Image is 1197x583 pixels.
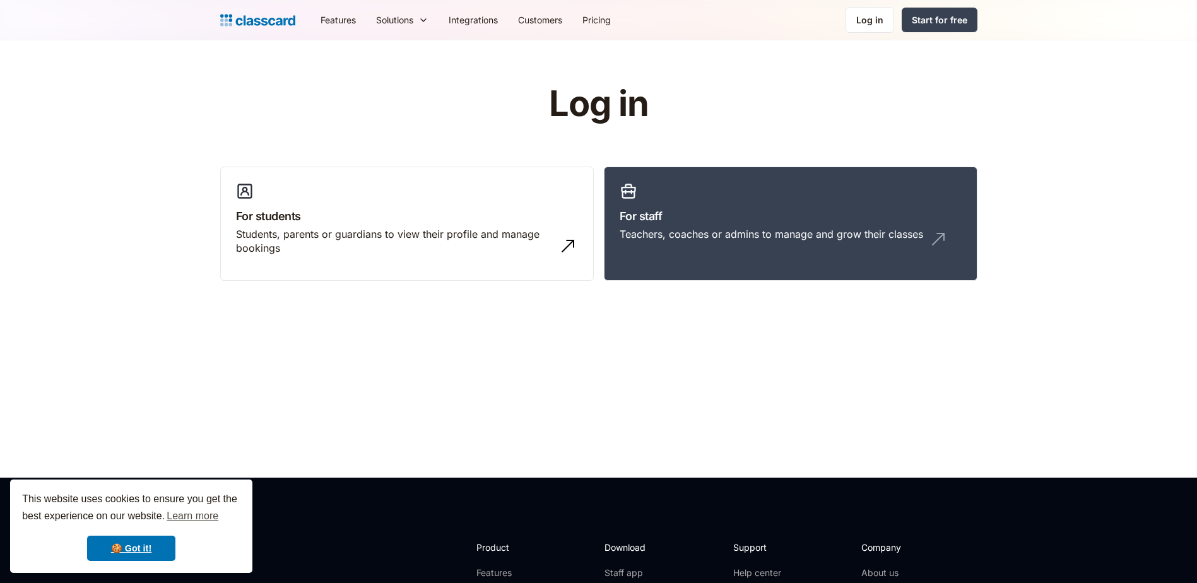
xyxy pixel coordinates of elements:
[439,6,508,34] a: Integrations
[476,567,544,579] a: Features
[476,541,544,554] h2: Product
[236,208,578,225] h3: For students
[508,6,572,34] a: Customers
[620,227,923,241] div: Teachers, coaches or admins to manage and grow their classes
[604,567,656,579] a: Staff app
[220,11,295,29] a: home
[733,567,784,579] a: Help center
[604,167,977,281] a: For staffTeachers, coaches or admins to manage and grow their classes
[220,167,594,281] a: For studentsStudents, parents or guardians to view their profile and manage bookings
[604,541,656,554] h2: Download
[310,6,366,34] a: Features
[861,541,945,554] h2: Company
[733,541,784,554] h2: Support
[236,227,553,256] div: Students, parents or guardians to view their profile and manage bookings
[10,480,252,573] div: cookieconsent
[87,536,175,561] a: dismiss cookie message
[912,13,967,26] div: Start for free
[165,507,220,526] a: learn more about cookies
[902,8,977,32] a: Start for free
[846,7,894,33] a: Log in
[22,492,240,526] span: This website uses cookies to ensure you get the best experience on our website.
[398,85,799,124] h1: Log in
[376,13,413,26] div: Solutions
[572,6,621,34] a: Pricing
[861,567,945,579] a: About us
[856,13,883,26] div: Log in
[620,208,962,225] h3: For staff
[366,6,439,34] div: Solutions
